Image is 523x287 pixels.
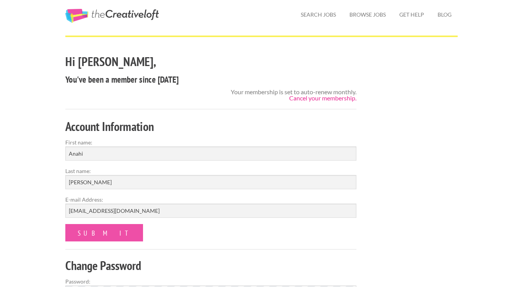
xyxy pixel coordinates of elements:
[65,118,356,135] h2: Account Information
[65,224,143,241] input: Submit
[65,9,159,23] a: The Creative Loft
[65,277,356,285] label: Password:
[295,6,342,24] a: Search Jobs
[65,167,356,175] label: Last name:
[65,53,356,70] h2: Hi [PERSON_NAME],
[65,257,356,274] h2: Change Password
[343,6,392,24] a: Browse Jobs
[231,89,356,101] div: Your membership is set to auto-renew monthly.
[65,195,356,204] label: E-mail Address:
[393,6,430,24] a: Get Help
[289,94,356,102] a: Cancel your membership.
[65,73,356,86] h4: You've been a member since [DATE]
[65,138,356,146] label: First name:
[431,6,458,24] a: Blog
